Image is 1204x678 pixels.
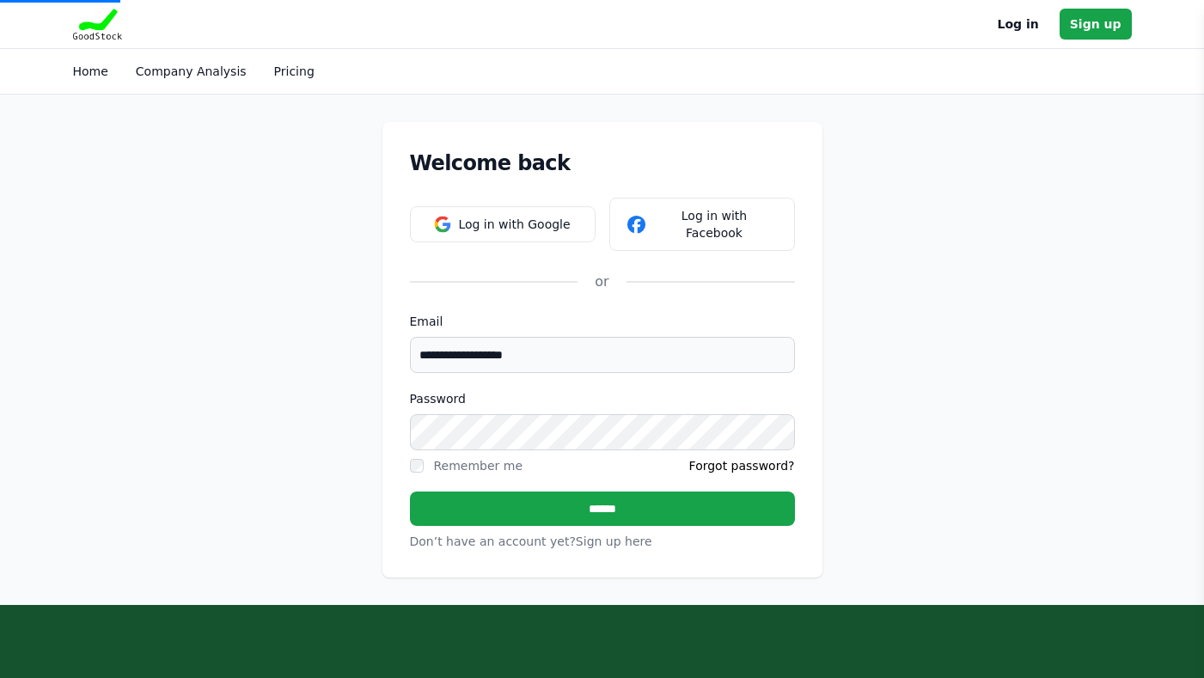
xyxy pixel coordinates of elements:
[1060,9,1132,40] a: Sign up
[689,457,795,474] a: Forgot password?
[410,313,795,330] label: Email
[73,9,123,40] img: Goodstock Logo
[576,534,652,548] a: Sign up here
[73,64,108,78] a: Home
[274,64,315,78] a: Pricing
[609,198,795,251] button: Log in with Facebook
[410,533,795,550] p: Don’t have an account yet?
[434,459,523,473] label: Remember me
[410,206,596,242] button: Log in with Google
[998,14,1039,34] a: Log in
[578,272,626,292] div: or
[410,150,795,177] h1: Welcome back
[410,390,795,407] label: Password
[136,64,247,78] a: Company Analysis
